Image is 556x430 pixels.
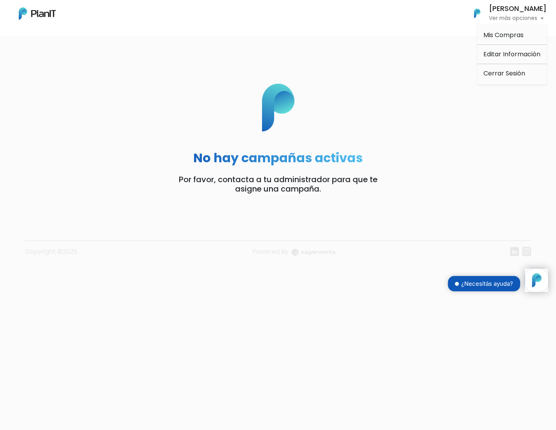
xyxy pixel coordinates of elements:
a: Cerrar Sesión [477,66,547,81]
span: Mis Compras [483,30,524,39]
a: Editar Información [477,47,547,62]
img: p_logo-cf95315c21ec54a07da33abe4a980685f2930ff06ee032fe1bfa050a97dd1b1f.svg [234,84,322,132]
h6: [PERSON_NAME] [489,5,547,13]
img: PlanIt Logo [469,5,486,22]
h2: No hay campañas activas [193,150,363,165]
a: Mis Compras [477,27,547,43]
p: Copyright ©2025 [25,247,77,262]
button: PlanIt Logo [PERSON_NAME] Ver más opciones [464,3,547,23]
span: translation missing: es.layouts.footer.powered_by [252,247,289,256]
img: linkedin-cc7d2dbb1a16aff8e18f147ffe980d30ddd5d9e01409788280e63c91fc390ff4.svg [510,247,519,256]
p: Por favor, contacta a tu administrador para que te asigne una campaña. [141,175,415,193]
a: Powered By [252,247,335,262]
img: PlanIt Logo [19,7,56,20]
iframe: trengo-widget-launcher [525,269,548,292]
iframe: trengo-widget-status [408,269,525,300]
img: logo_eagerworks-044938b0bf012b96b195e05891a56339191180c2d98ce7df62ca656130a436fa.svg [292,249,335,256]
p: Ver más opciones [489,16,547,21]
img: instagram-7ba2a2629254302ec2a9470e65da5de918c9f3c9a63008f8abed3140a32961bf.svg [522,247,531,256]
